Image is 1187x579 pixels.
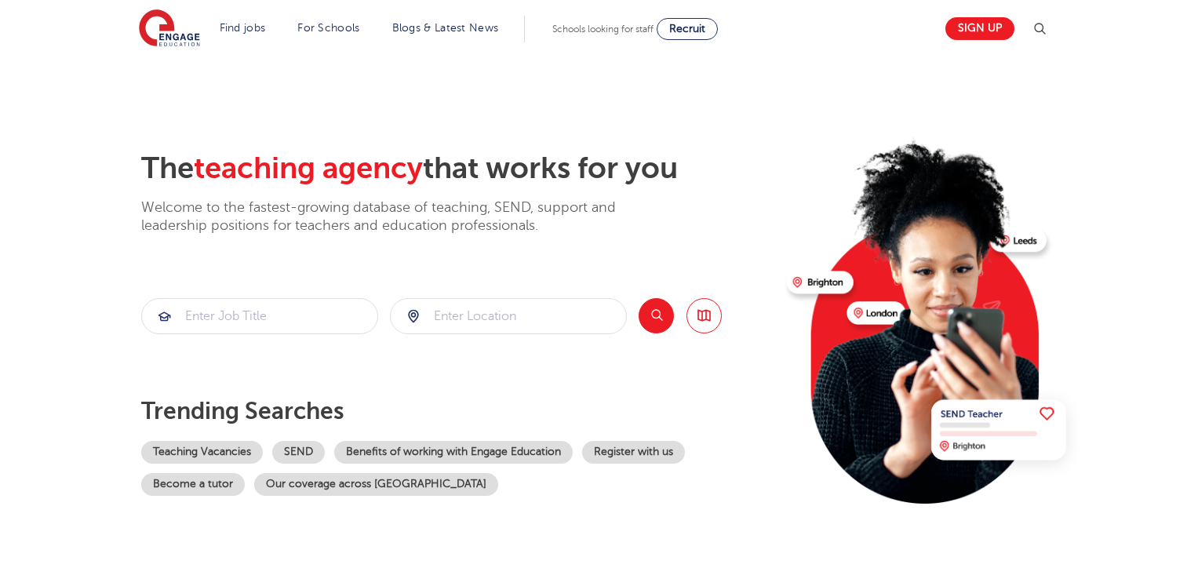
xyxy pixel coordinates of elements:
[334,441,573,464] a: Benefits of working with Engage Education
[141,151,774,187] h2: The that works for you
[657,18,718,40] a: Recruit
[669,23,705,35] span: Recruit
[254,473,498,496] a: Our coverage across [GEOGRAPHIC_DATA]
[272,441,325,464] a: SEND
[392,22,499,34] a: Blogs & Latest News
[194,151,423,185] span: teaching agency
[390,298,627,334] div: Submit
[141,397,774,425] p: Trending searches
[139,9,200,49] img: Engage Education
[220,22,266,34] a: Find jobs
[141,441,263,464] a: Teaching Vacancies
[297,22,359,34] a: For Schools
[391,299,626,333] input: Submit
[945,17,1014,40] a: Sign up
[582,441,685,464] a: Register with us
[639,298,674,333] button: Search
[141,473,245,496] a: Become a tutor
[141,298,378,334] div: Submit
[142,299,377,333] input: Submit
[141,198,659,235] p: Welcome to the fastest-growing database of teaching, SEND, support and leadership positions for t...
[552,24,654,35] span: Schools looking for staff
